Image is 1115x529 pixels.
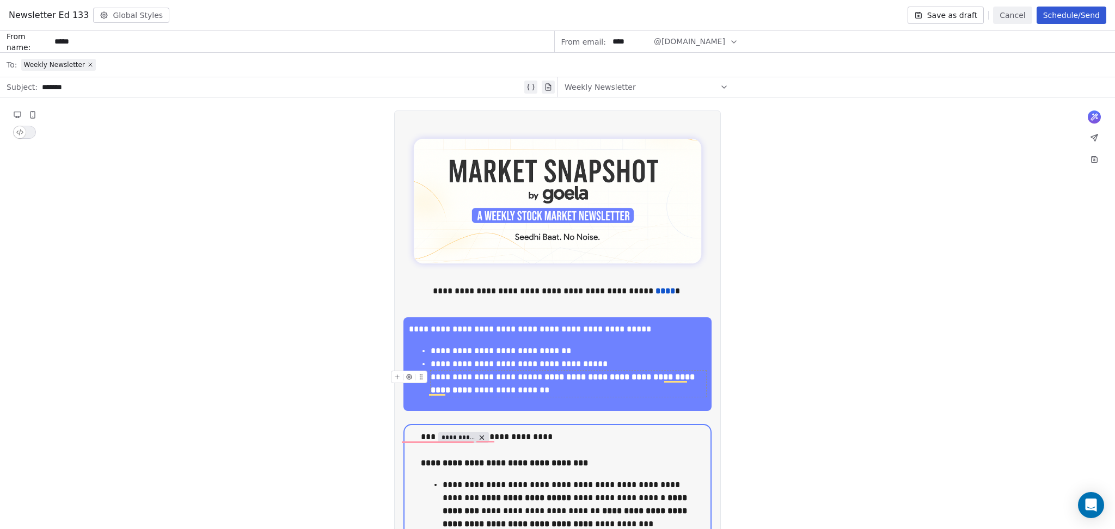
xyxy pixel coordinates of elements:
[654,36,725,47] span: @[DOMAIN_NAME]
[565,82,636,93] span: Weekly Newsletter
[7,59,17,70] span: To:
[1037,7,1106,24] button: Schedule/Send
[23,60,85,69] span: Weekly Newsletter
[993,7,1032,24] button: Cancel
[7,82,38,96] span: Subject:
[908,7,984,24] button: Save as draft
[561,36,606,47] span: From email:
[7,31,50,53] span: From name:
[1078,492,1104,518] div: Open Intercom Messenger
[9,9,89,22] span: Newsletter Ed 133
[93,8,169,23] button: Global Styles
